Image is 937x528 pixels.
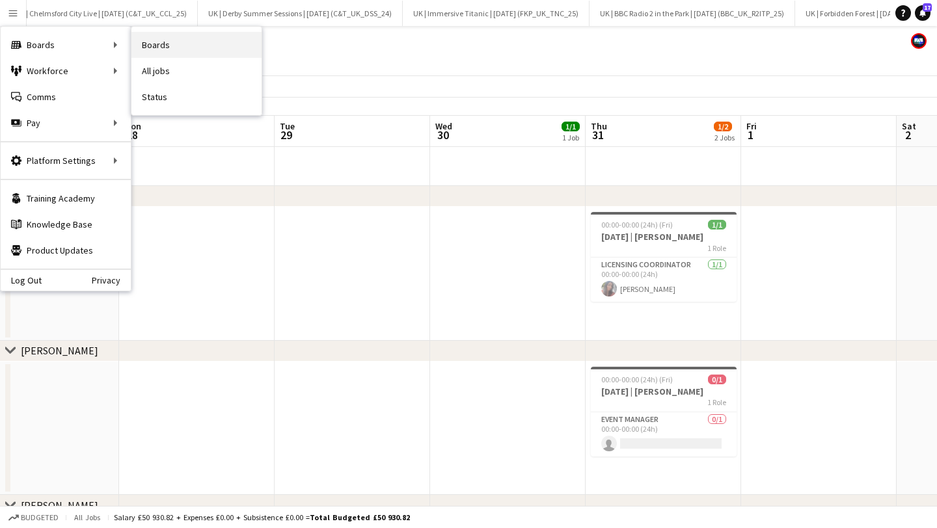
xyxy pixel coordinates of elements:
a: All jobs [131,58,262,84]
span: 00:00-00:00 (24h) (Fri) [601,375,673,384]
a: Product Updates [1,237,131,263]
span: 1 Role [707,397,726,407]
span: Thu [591,120,607,132]
span: 17 [923,3,932,12]
span: 1/1 [708,220,726,230]
span: 2 [900,127,916,142]
a: Privacy [92,275,131,285]
div: Boards [1,32,131,58]
app-user-avatar: FAB Recruitment [911,33,927,49]
div: Salary £50 930.82 + Expenses £0.00 + Subsistence £0.00 = [114,512,410,522]
a: Log Out [1,275,42,285]
span: Sat [902,120,916,132]
app-job-card: 00:00-00:00 (24h) (Fri)0/1[DATE] | [PERSON_NAME]1 RoleEvent Manager0/100:00-00:00 (24h) [591,367,737,456]
span: 28 [122,127,141,142]
h3: [DATE] | [PERSON_NAME] [591,386,737,397]
span: Fri [746,120,757,132]
span: Budgeted [21,513,59,522]
span: 30 [433,127,452,142]
span: 1/1 [562,122,580,131]
span: Total Budgeted £50 930.82 [310,512,410,522]
button: Budgeted [7,510,61,525]
span: 31 [589,127,607,142]
span: 1 [744,127,757,142]
div: 1 Job [562,133,579,142]
div: Workforce [1,58,131,84]
span: Wed [435,120,452,132]
div: 2 Jobs [714,133,735,142]
span: 1/2 [714,122,732,131]
div: [PERSON_NAME] [21,344,98,357]
a: Training Academy [1,185,131,211]
app-job-card: 00:00-00:00 (24h) (Fri)1/1[DATE] | [PERSON_NAME]1 RoleLicensing Coordinator1/100:00-00:00 (24h)[P... [591,212,737,302]
span: All jobs [72,512,103,522]
span: 0/1 [708,375,726,384]
button: UK | Chelmsford City Live | [DATE] (C&T_UK_CCL_25) [5,1,198,26]
a: Status [131,84,262,110]
div: Pay [1,110,131,136]
span: 29 [278,127,295,142]
a: Comms [1,84,131,110]
button: UK | BBC Radio 2 in the Park | [DATE] (BBC_UK_R2ITP_25) [590,1,795,26]
span: Tue [280,120,295,132]
span: Mon [124,120,141,132]
app-card-role: Licensing Coordinator1/100:00-00:00 (24h)[PERSON_NAME] [591,257,737,302]
span: 1 Role [707,243,726,253]
div: [PERSON_NAME] [21,499,98,512]
app-card-role: Event Manager0/100:00-00:00 (24h) [591,412,737,456]
a: 17 [915,5,930,21]
h3: [DATE] | [PERSON_NAME] [591,231,737,243]
button: UK | Derby Summer Sessions | [DATE] (C&T_UK_DSS_24) [198,1,403,26]
button: UK | Immersive Titanic | [DATE] (FKP_UK_TNC_25) [403,1,590,26]
a: Knowledge Base [1,211,131,237]
span: 00:00-00:00 (24h) (Fri) [601,220,673,230]
div: Platform Settings [1,148,131,174]
a: Boards [131,32,262,58]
